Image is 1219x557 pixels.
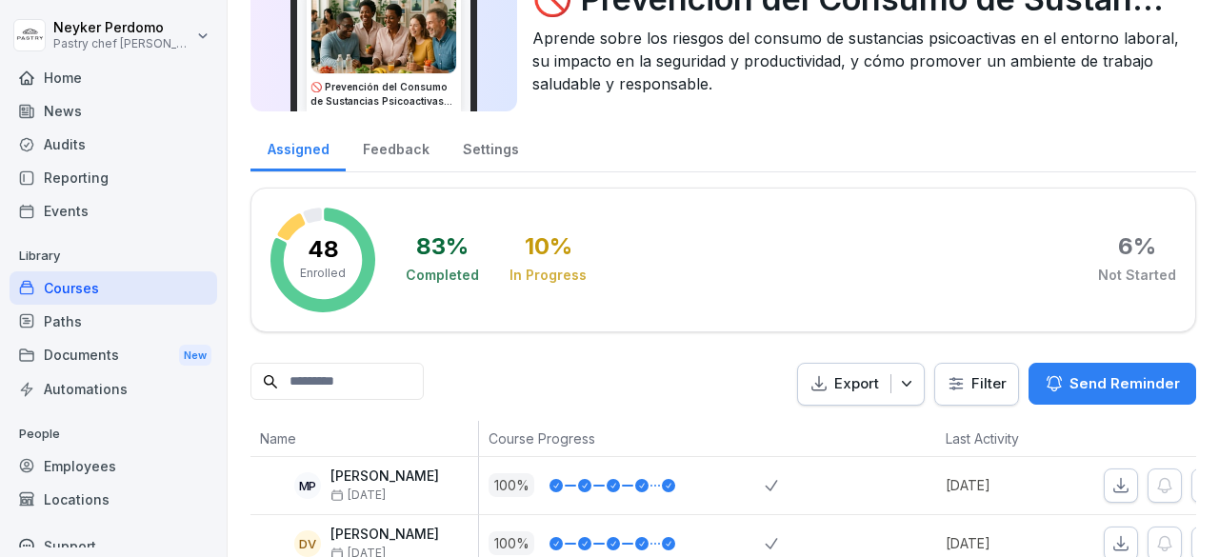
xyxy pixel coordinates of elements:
p: [DATE] [946,475,1079,495]
div: 10 % [525,235,572,258]
a: Locations [10,483,217,516]
div: In Progress [510,266,587,285]
a: Courses [10,271,217,305]
div: 6 % [1118,235,1156,258]
a: Automations [10,372,217,406]
div: Documents [10,338,217,373]
button: Send Reminder [1029,363,1196,405]
p: Export [834,373,879,395]
p: Send Reminder [1069,373,1180,394]
a: Feedback [346,123,446,171]
p: Last Activity [946,428,1069,448]
div: New [179,345,211,367]
a: Events [10,194,217,228]
p: Aprende sobre los riesgos del consumo de sustancias psicoactivas en el entorno laboral, su impact... [532,27,1181,95]
a: Home [10,61,217,94]
div: DV [294,530,321,557]
p: 48 [308,238,339,261]
div: MP [294,472,321,499]
button: Filter [935,364,1018,405]
div: 83 % [416,235,469,258]
a: Audits [10,128,217,161]
div: Filter [947,374,1007,393]
p: 100 % [489,531,534,555]
p: Course Progress [489,428,755,448]
a: Reporting [10,161,217,194]
p: 100 % [489,473,534,497]
span: [DATE] [330,488,386,502]
h3: 🚫 Prevención del Consumo de Sustancias Psicoactivas en el Trabajo [310,80,457,109]
p: Neyker Perdomo [53,20,192,36]
p: People [10,419,217,449]
a: Assigned [250,123,346,171]
a: Paths [10,305,217,338]
a: Employees [10,449,217,483]
button: Export [797,363,925,406]
a: DocumentsNew [10,338,217,373]
p: [PERSON_NAME] [330,527,439,543]
p: Library [10,241,217,271]
a: News [10,94,217,128]
div: Completed [406,266,479,285]
div: Not Started [1098,266,1176,285]
p: [DATE] [946,533,1079,553]
p: [PERSON_NAME] [330,468,439,485]
a: Settings [446,123,535,171]
p: Pastry chef [PERSON_NAME] y Cocina gourmet [53,37,192,50]
p: Name [260,428,469,448]
p: Enrolled [300,265,346,282]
